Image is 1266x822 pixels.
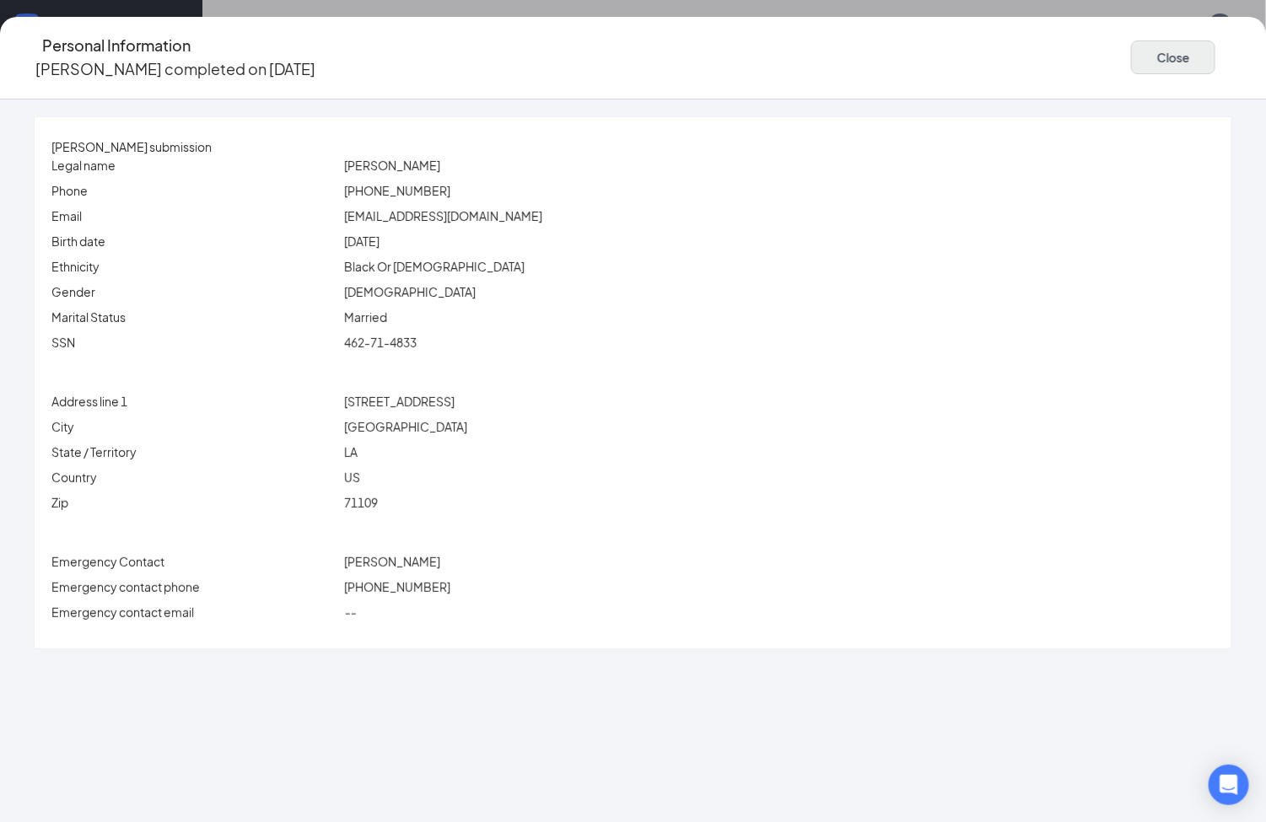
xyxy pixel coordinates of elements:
p: Birth date [51,232,337,250]
p: Phone [51,181,337,200]
span: [PHONE_NUMBER] [344,579,450,594]
span: [STREET_ADDRESS] [344,394,455,409]
span: Married [344,309,387,325]
button: Close [1131,40,1215,74]
span: [GEOGRAPHIC_DATA] [344,419,467,434]
p: Ethnicity [51,257,337,276]
span: Black Or [DEMOGRAPHIC_DATA] [344,259,525,274]
span: [EMAIL_ADDRESS][DOMAIN_NAME] [344,208,542,223]
p: Gender [51,282,337,301]
p: [PERSON_NAME] completed on [DATE] [35,57,315,81]
span: [PERSON_NAME] [344,554,440,569]
span: [PERSON_NAME] [344,158,440,173]
span: -- [344,604,356,620]
span: 71109 [344,495,378,510]
span: US [344,470,360,485]
p: Emergency contact phone [51,578,337,596]
span: 462-71-4833 [344,335,417,350]
div: Open Intercom Messenger [1209,765,1249,805]
p: Emergency Contact [51,552,337,571]
p: Emergency contact email [51,603,337,621]
p: SSN [51,333,337,352]
p: Legal name [51,156,337,175]
p: Email [51,207,337,225]
span: [PHONE_NUMBER] [344,183,450,198]
p: City [51,417,337,436]
span: [PERSON_NAME] submission [51,139,212,154]
span: [DEMOGRAPHIC_DATA] [344,284,476,299]
span: [DATE] [344,234,380,249]
p: Marital Status [51,308,337,326]
p: State / Territory [51,443,337,461]
span: LA [344,444,358,459]
p: Country [51,468,337,486]
p: Zip [51,493,337,512]
p: Address line 1 [51,392,337,411]
h4: Personal Information [42,34,191,57]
